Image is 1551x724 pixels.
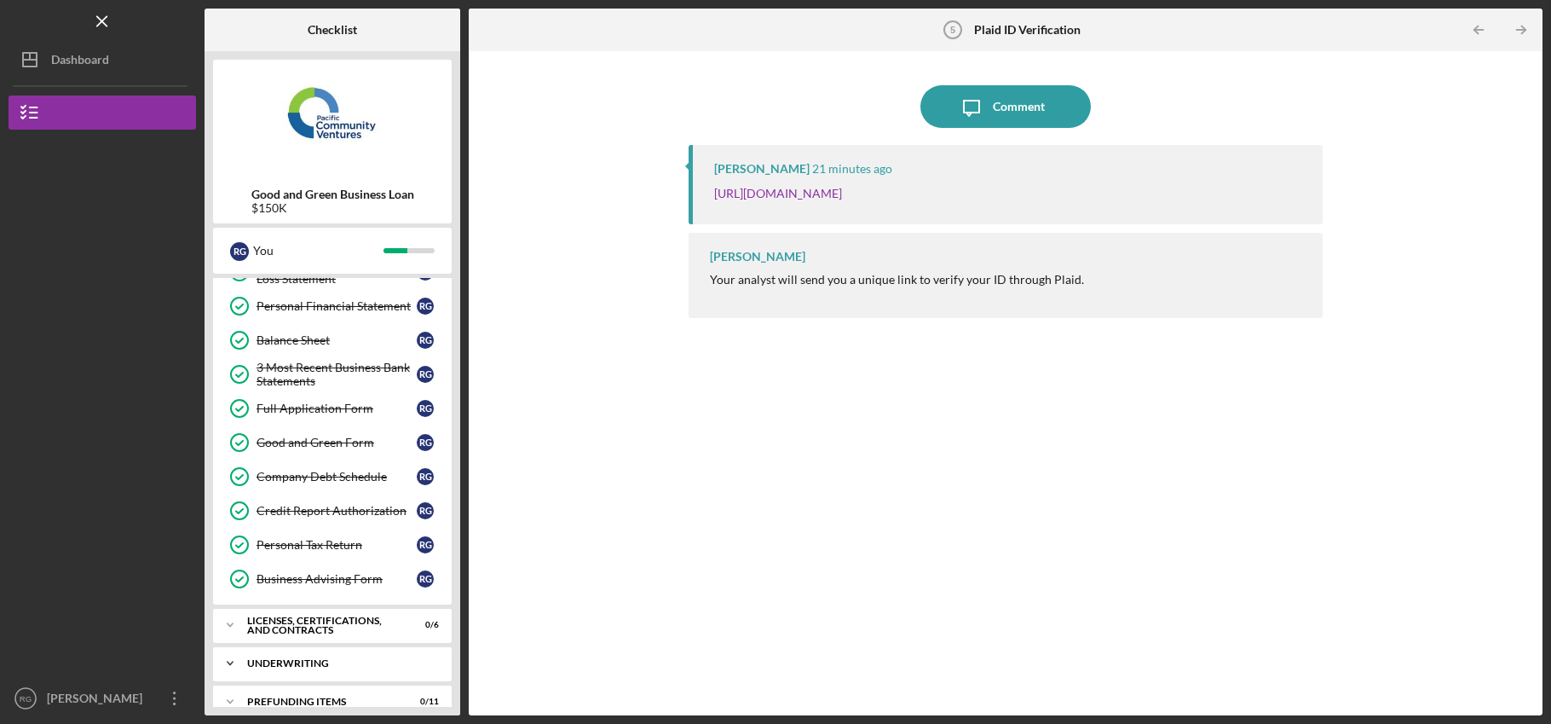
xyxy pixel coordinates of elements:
[257,504,417,518] div: Credit Report Authorization
[714,162,810,176] div: [PERSON_NAME]
[222,460,443,494] a: Company Debt ScheduleRG
[417,332,434,349] div: R G
[213,68,452,171] img: Product logo
[417,536,434,553] div: R G
[408,697,439,707] div: 0 / 11
[417,400,434,417] div: R G
[408,620,439,630] div: 0 / 6
[230,242,249,261] div: R G
[222,494,443,528] a: Credit Report AuthorizationRG
[247,616,396,635] div: Licenses, Certifications, and Contracts
[247,697,396,707] div: Prefunding Items
[920,85,1091,128] button: Comment
[222,562,443,596] a: Business Advising FormRG
[251,201,414,215] div: $150K
[222,528,443,562] a: Personal Tax ReturnRG
[257,470,417,484] div: Company Debt Schedule
[974,23,1081,37] b: Plaid ID Verification
[257,299,417,313] div: Personal Financial Statement
[417,298,434,315] div: R G
[257,361,417,388] div: 3 Most Recent Business Bank Statements
[710,273,1084,287] div: Your analyst will send you a unique link to verify your ID through Plaid.
[251,188,414,201] b: Good and Green Business Loan
[222,391,443,426] a: Full Application FormRG
[253,236,383,265] div: You
[257,333,417,347] div: Balance Sheet
[222,357,443,391] a: 3 Most Recent Business Bank StatementsRG
[257,402,417,415] div: Full Application Form
[993,85,1045,128] div: Comment
[257,572,417,586] div: Business Advising Form
[417,366,434,383] div: R G
[308,23,357,37] b: Checklist
[51,43,109,81] div: Dashboard
[43,681,153,720] div: [PERSON_NAME]
[710,250,805,264] div: [PERSON_NAME]
[417,468,434,485] div: R G
[9,43,196,77] button: Dashboard
[222,426,443,460] a: Good and Green FormRG
[20,694,32,704] text: RG
[257,436,417,449] div: Good and Green Form
[257,538,417,552] div: Personal Tax Return
[222,289,443,323] a: Personal Financial StatementRG
[247,658,430,669] div: Underwriting
[812,162,892,176] time: 2025-09-10 18:44
[417,571,434,588] div: R G
[222,323,443,357] a: Balance SheetRG
[949,25,954,35] tspan: 5
[417,502,434,519] div: R G
[417,434,434,451] div: R G
[9,681,196,715] button: RG[PERSON_NAME]
[714,186,842,200] a: [URL][DOMAIN_NAME]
